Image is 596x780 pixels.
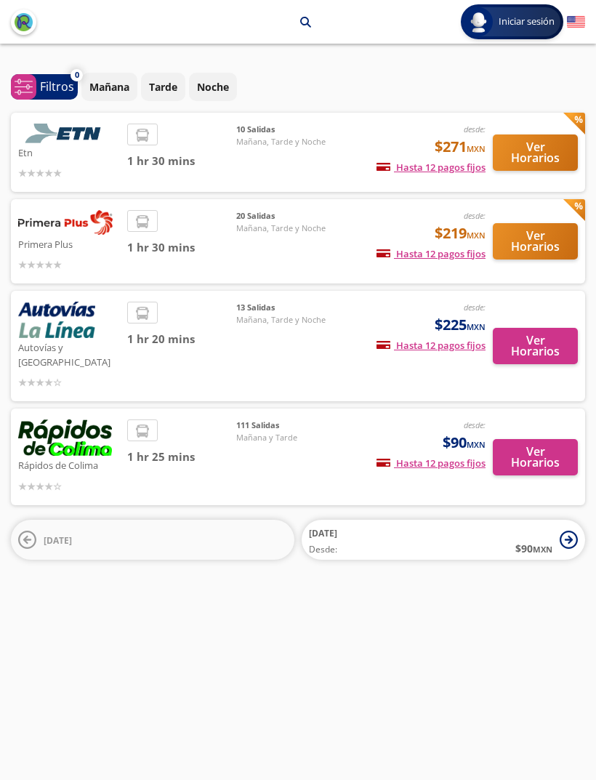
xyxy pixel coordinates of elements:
span: 20 Salidas [236,210,338,222]
button: Ver Horarios [493,328,578,364]
p: Colima [182,15,217,30]
span: $90 [443,432,486,454]
button: Tarde [141,73,185,101]
span: Hasta 12 pagos fijos [376,339,486,352]
span: 1 hr 20 mins [127,331,236,347]
button: Noche [189,73,237,101]
span: 1 hr 25 mins [127,449,236,465]
span: 13 Salidas [236,302,338,314]
img: Autovías y La Línea [18,302,95,338]
button: Ver Horarios [493,439,578,475]
span: [DATE] [44,534,72,547]
p: Tarde [149,79,177,95]
p: Autovías y [GEOGRAPHIC_DATA] [18,338,120,369]
span: Mañana, Tarde y Noche [236,314,338,326]
em: desde: [464,210,486,221]
small: MXN [533,544,552,555]
span: 10 Salidas [236,124,338,136]
em: desde: [464,419,486,430]
p: Primera Plus [18,235,120,252]
button: Mañana [81,73,137,101]
button: Ver Horarios [493,223,578,260]
p: Rápidos de Colima [18,456,120,473]
button: back [11,9,36,35]
span: $225 [435,314,486,336]
img: Primera Plus [18,210,113,235]
em: desde: [464,124,486,134]
span: $219 [435,222,486,244]
span: $ 90 [515,541,552,556]
span: Desde: [309,543,337,556]
small: MXN [467,143,486,154]
span: [DATE] [309,527,337,539]
p: Manzanillo [235,15,289,30]
img: Rápidos de Colima [18,419,112,456]
span: Hasta 12 pagos fijos [376,457,486,470]
button: [DATE] [11,520,294,560]
span: Hasta 12 pagos fijos [376,247,486,260]
small: MXN [467,439,486,450]
button: [DATE]Desde:$90MXN [302,520,585,560]
p: Noche [197,79,229,95]
p: Etn [18,143,120,161]
span: Mañana, Tarde y Noche [236,222,338,235]
span: $271 [435,136,486,158]
small: MXN [467,321,486,332]
small: MXN [467,230,486,241]
p: Mañana [89,79,129,95]
em: desde: [464,302,486,313]
button: Ver Horarios [493,134,578,171]
span: Mañana, Tarde y Noche [236,136,338,148]
span: 1 hr 30 mins [127,153,236,169]
button: 0Filtros [11,74,78,100]
button: English [567,13,585,31]
span: 1 hr 30 mins [127,239,236,256]
span: 0 [75,69,79,81]
span: Hasta 12 pagos fijos [376,161,486,174]
img: Etn [18,124,113,143]
span: Iniciar sesión [493,15,560,29]
p: Filtros [40,78,74,95]
span: 111 Salidas [236,419,338,432]
span: Mañana y Tarde [236,432,338,444]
